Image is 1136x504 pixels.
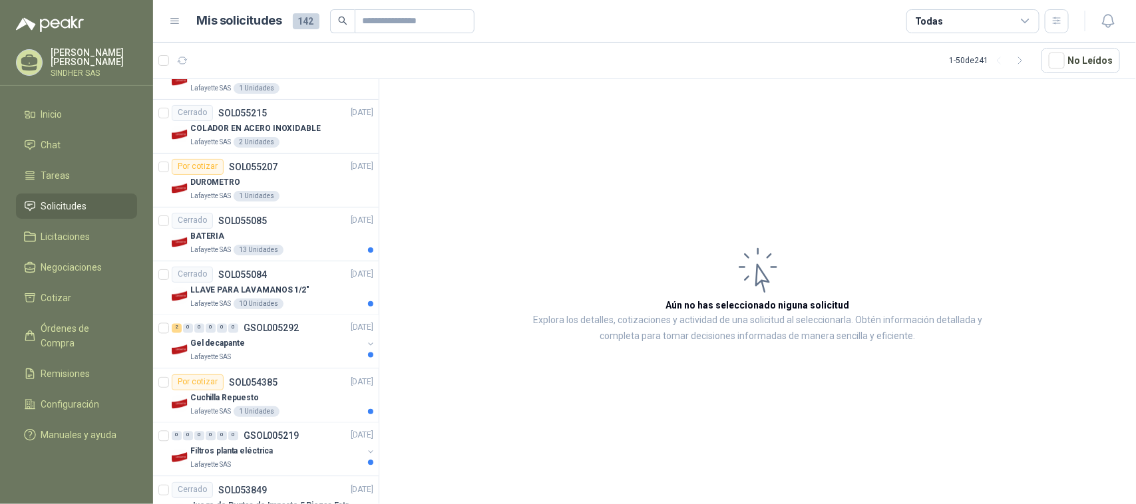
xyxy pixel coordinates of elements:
p: Lafayette SAS [190,352,231,363]
p: Lafayette SAS [190,137,231,148]
img: Company Logo [172,180,188,196]
p: Lafayette SAS [190,83,231,94]
div: 10 Unidades [234,299,284,309]
p: Explora los detalles, cotizaciones y actividad de una solicitud al seleccionarla. Obtén informaci... [512,313,1003,344]
p: Lafayette SAS [190,406,231,417]
img: Company Logo [172,342,188,358]
div: Cerrado [172,482,213,498]
a: Cotizar [16,285,137,311]
div: Por cotizar [172,159,224,175]
p: [DATE] [351,268,373,281]
span: Inicio [41,107,63,122]
img: Logo peakr [16,16,84,32]
img: Company Logo [172,396,188,412]
p: Lafayette SAS [190,245,231,255]
div: 0 [206,432,216,441]
img: Company Logo [172,234,188,250]
a: Configuración [16,392,137,417]
a: Negociaciones [16,255,137,280]
div: 0 [217,324,227,333]
img: Company Logo [172,72,188,88]
p: [DATE] [351,322,373,334]
div: Cerrado [172,267,213,283]
span: Manuales y ayuda [41,428,117,442]
div: Por cotizar [172,374,224,390]
p: SOL055085 [218,216,267,225]
a: Solicitudes [16,193,137,219]
span: 142 [293,13,319,29]
div: 13 Unidades [234,245,284,255]
p: SOL053849 [218,485,267,495]
a: Licitaciones [16,224,137,249]
p: SOL054385 [229,378,278,387]
p: [DATE] [351,376,373,388]
p: SOL055207 [229,162,278,172]
p: Lafayette SAS [190,299,231,309]
a: Tareas [16,163,137,188]
p: SOL055084 [218,270,267,279]
img: Company Logo [172,126,188,142]
a: Manuales y ayuda [16,422,137,447]
span: Tareas [41,168,71,183]
p: [DATE] [351,160,373,173]
img: Company Logo [172,449,188,465]
span: Configuración [41,397,100,412]
div: 1 Unidades [234,83,280,94]
a: Inicio [16,102,137,127]
div: 0 [172,432,182,441]
div: 1 - 50 de 241 [949,50,1031,71]
span: Remisiones [41,366,91,381]
div: 2 [172,324,182,333]
span: Licitaciones [41,229,91,244]
p: BATERIA [190,230,224,243]
a: Chat [16,132,137,158]
img: Company Logo [172,288,188,304]
div: 0 [217,432,227,441]
p: Cuchilla Repuesto [190,392,259,404]
p: SINDHER SAS [51,69,137,77]
span: Solicitudes [41,199,87,213]
a: Órdenes de Compra [16,316,137,356]
p: LLAVE PARA LAVAMANOS 1/2" [190,284,309,297]
p: [DATE] [351,214,373,227]
p: [DATE] [351,483,373,496]
div: 1 Unidades [234,406,280,417]
p: Lafayette SAS [190,460,231,471]
a: 0 0 0 0 0 0 GSOL005219[DATE] Company LogoFiltros planta eléctricaLafayette SAS [172,428,376,471]
a: Por cotizarSOL054385[DATE] Company LogoCuchilla RepuestoLafayette SAS1 Unidades [153,369,379,423]
p: GSOL005292 [244,324,299,333]
p: [DATE] [351,430,373,442]
span: search [338,16,347,25]
a: CerradoSOL055084[DATE] Company LogoLLAVE PARA LAVAMANOS 1/2"Lafayette SAS10 Unidades [153,261,379,315]
h3: Aún no has seleccionado niguna solicitud [666,298,850,313]
a: CerradoSOL055085[DATE] Company LogoBATERIALafayette SAS13 Unidades [153,207,379,261]
h1: Mis solicitudes [197,11,282,31]
p: SOL055215 [218,108,267,118]
a: Remisiones [16,361,137,386]
div: 0 [228,324,238,333]
p: COLADOR EN ACERO INOXIDABLE [190,122,321,135]
span: Negociaciones [41,260,102,275]
div: Todas [915,14,943,29]
a: Por cotizarSOL055207[DATE] Company LogoDUROMETROLafayette SAS1 Unidades [153,154,379,207]
div: 0 [206,324,216,333]
div: 2 Unidades [234,137,280,148]
p: [PERSON_NAME] [PERSON_NAME] [51,48,137,66]
p: Filtros planta eléctrica [190,445,273,458]
div: 0 [183,324,193,333]
div: 0 [194,432,204,441]
p: DUROMETRO [190,176,240,189]
button: No Leídos [1041,48,1120,73]
div: 0 [183,432,193,441]
p: Gel decapante [190,338,244,350]
span: Cotizar [41,291,72,305]
p: Lafayette SAS [190,191,231,201]
div: 0 [194,324,204,333]
div: 1 Unidades [234,191,280,201]
div: Cerrado [172,105,213,121]
p: GSOL005219 [244,432,299,441]
p: [DATE] [351,106,373,119]
span: Chat [41,138,61,152]
span: Órdenes de Compra [41,321,124,350]
a: CerradoSOL055215[DATE] Company LogoCOLADOR EN ACERO INOXIDABLELafayette SAS2 Unidades [153,100,379,154]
